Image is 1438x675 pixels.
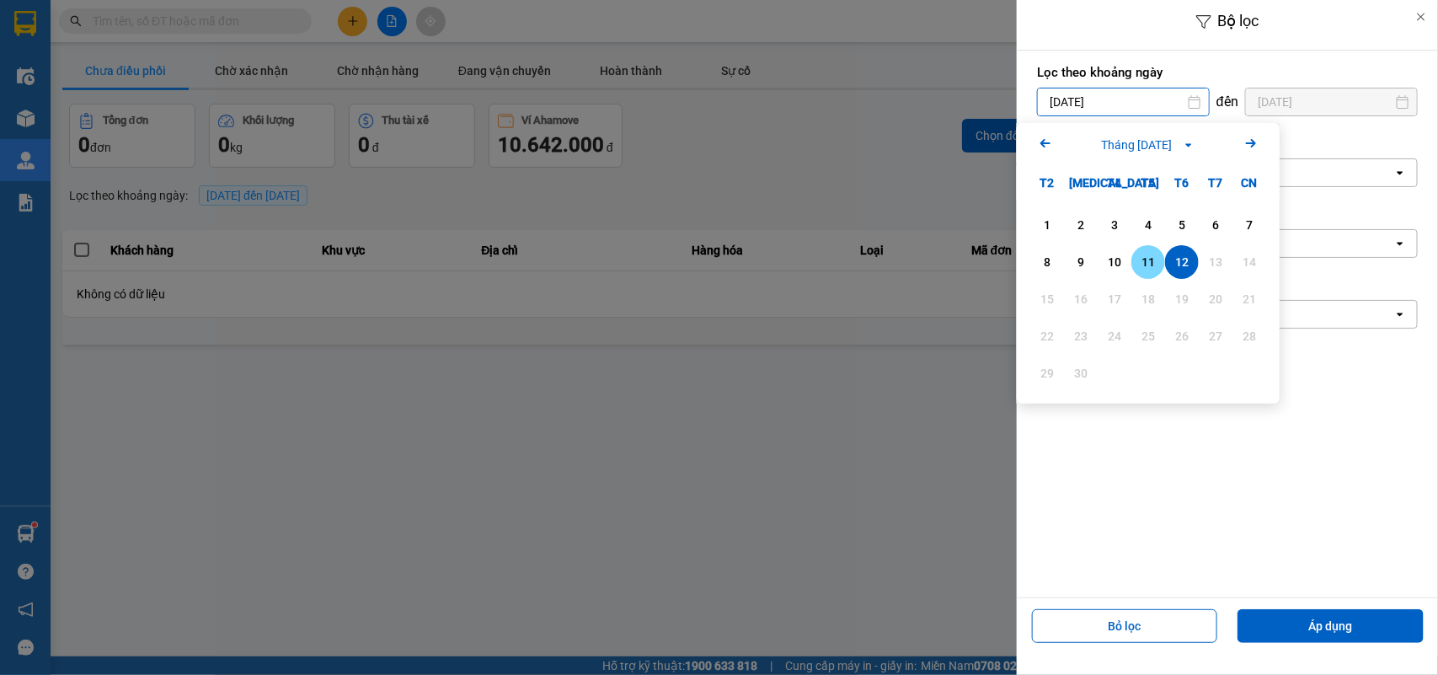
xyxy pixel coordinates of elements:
div: Not available. Thứ Bảy, tháng 09 20 2025. [1199,282,1232,316]
div: 18 [1136,289,1160,309]
label: Lọc theo khoảng ngày [1037,64,1418,81]
div: 1 [1035,215,1059,235]
div: 14 [1238,252,1261,272]
div: Not available. Thứ Bảy, tháng 09 27 2025. [1199,319,1232,353]
div: [MEDICAL_DATA] [1064,166,1098,200]
svg: Arrow Left [1035,133,1056,153]
div: Calendar. [1017,123,1280,404]
div: 26 [1170,326,1194,346]
div: Not available. Thứ Tư, tháng 09 24 2025. [1098,319,1131,353]
div: 10 [1103,252,1126,272]
div: 15 [1035,289,1059,309]
div: Not available. Thứ Bảy, tháng 09 13 2025. [1199,245,1232,279]
div: 24 [1103,326,1126,346]
button: Tháng [DATE] [1096,136,1200,154]
div: 21 [1238,289,1261,309]
div: 12 [1170,252,1194,272]
div: Not available. Thứ Tư, tháng 09 17 2025. [1098,282,1131,316]
div: Not available. Thứ Hai, tháng 09 29 2025. [1030,356,1064,390]
div: Choose Thứ Hai, tháng 09 1 2025. It's available. [1030,208,1064,242]
div: Not available. Thứ Sáu, tháng 09 19 2025. [1165,282,1199,316]
div: 11 [1136,252,1160,272]
button: Áp dụng [1238,609,1424,643]
div: CN [1232,166,1266,200]
div: T2 [1030,166,1064,200]
svg: open [1393,237,1407,250]
div: Choose Thứ Ba, tháng 09 2 2025. It's available. [1064,208,1098,242]
div: 23 [1069,326,1093,346]
div: 13 [1204,252,1227,272]
div: T7 [1199,166,1232,200]
div: Choose Chủ Nhật, tháng 09 7 2025. It's available. [1232,208,1266,242]
button: Previous month. [1035,133,1056,156]
div: Choose Thứ Hai, tháng 09 8 2025. It's available. [1030,245,1064,279]
div: 9 [1069,252,1093,272]
svg: Arrow Right [1241,133,1261,153]
div: Not available. Thứ Năm, tháng 09 18 2025. [1131,282,1165,316]
div: T6 [1165,166,1199,200]
div: 19 [1170,289,1194,309]
div: 8 [1035,252,1059,272]
div: Choose Thứ Sáu, tháng 09 5 2025. It's available. [1165,208,1199,242]
div: Choose Thứ Bảy, tháng 09 6 2025. It's available. [1199,208,1232,242]
div: 20 [1204,289,1227,309]
div: Not available. Thứ Hai, tháng 09 15 2025. [1030,282,1064,316]
div: Not available. Thứ Ba, tháng 09 30 2025. [1064,356,1098,390]
div: 17 [1103,289,1126,309]
div: Not available. Chủ Nhật, tháng 09 28 2025. [1232,319,1266,353]
div: Choose Thứ Năm, tháng 09 4 2025. It's available. [1131,208,1165,242]
svg: open [1393,166,1407,179]
div: T5 [1131,166,1165,200]
div: 30 [1069,363,1093,383]
div: Not available. Chủ Nhật, tháng 09 14 2025. [1232,245,1266,279]
div: Not available. Thứ Ba, tháng 09 16 2025. [1064,282,1098,316]
div: 16 [1069,289,1093,309]
input: Select a date. [1246,88,1417,115]
input: Select a date. [1038,88,1209,115]
div: 3 [1103,215,1126,235]
div: 6 [1204,215,1227,235]
div: Not available. Thứ Năm, tháng 09 25 2025. [1131,319,1165,353]
div: đến [1210,94,1245,110]
button: Bỏ lọc [1032,609,1218,643]
div: Choose Thứ Tư, tháng 09 3 2025. It's available. [1098,208,1131,242]
div: 29 [1035,363,1059,383]
div: Not available. Thứ Sáu, tháng 09 26 2025. [1165,319,1199,353]
div: 22 [1035,326,1059,346]
div: 4 [1136,215,1160,235]
div: 28 [1238,326,1261,346]
div: Choose Thứ Năm, tháng 09 11 2025. It's available. [1131,245,1165,279]
div: 5 [1170,215,1194,235]
div: Not available. Thứ Ba, tháng 09 23 2025. [1064,319,1098,353]
div: 27 [1204,326,1227,346]
div: Choose Thứ Tư, tháng 09 10 2025. It's available. [1098,245,1131,279]
button: Next month. [1241,133,1261,156]
div: Selected. Thứ Sáu, tháng 09 12 2025. It's available. [1165,245,1199,279]
div: Choose Thứ Ba, tháng 09 9 2025. It's available. [1064,245,1098,279]
div: T4 [1098,166,1131,200]
svg: open [1393,308,1407,321]
div: 25 [1136,326,1160,346]
div: 7 [1238,215,1261,235]
div: 2 [1069,215,1093,235]
span: Bộ lọc [1218,12,1259,29]
div: Not available. Chủ Nhật, tháng 09 21 2025. [1232,282,1266,316]
div: Not available. Thứ Hai, tháng 09 22 2025. [1030,319,1064,353]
